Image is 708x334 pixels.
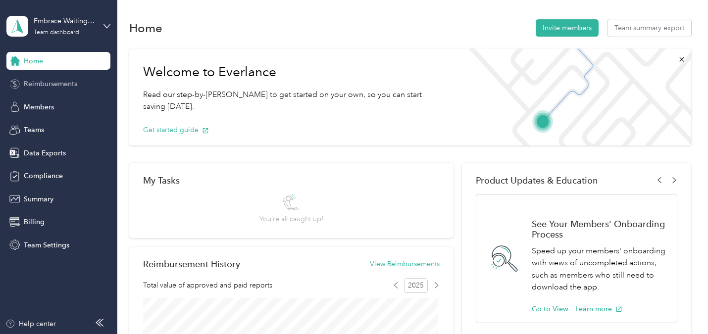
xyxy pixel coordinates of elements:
[24,171,63,181] span: Compliance
[653,279,708,334] iframe: Everlance-gr Chat Button Frame
[24,102,54,112] span: Members
[459,48,691,145] img: Welcome to everlance
[24,125,44,135] span: Teams
[607,19,691,37] button: Team summary export
[24,194,53,204] span: Summary
[24,148,66,158] span: Data Exports
[129,23,162,33] h1: Home
[24,79,77,89] span: Reimbursements
[24,240,69,250] span: Team Settings
[143,125,209,135] button: Get started guide
[143,64,445,80] h1: Welcome to Everlance
[143,89,445,113] p: Read our step-by-[PERSON_NAME] to get started on your own, so you can start saving [DATE].
[34,30,79,36] div: Team dashboard
[143,175,439,186] div: My Tasks
[143,259,240,269] h2: Reimbursement History
[532,245,666,293] p: Speed up your members' onboarding with views of uncompleted actions, such as members who still ne...
[5,319,56,329] button: Help center
[532,304,568,314] button: Go to View
[404,278,428,293] span: 2025
[24,56,43,66] span: Home
[575,304,622,314] button: Learn more
[476,175,598,186] span: Product Updates & Education
[34,16,96,26] div: Embrace Waiting Children, Inc.
[24,217,45,227] span: Billing
[370,259,440,269] button: View Reimbursements
[532,219,666,239] h1: See Your Members' Onboarding Process
[259,214,323,224] span: You’re all caught up!
[143,280,272,290] span: Total value of approved and paid reports
[536,19,599,37] button: Invite members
